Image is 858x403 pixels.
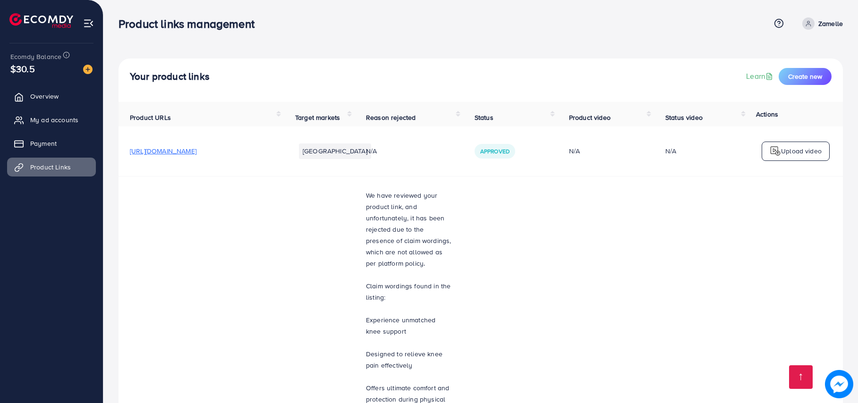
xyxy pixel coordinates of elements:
[7,134,96,153] a: Payment
[665,146,676,156] div: N/A
[7,158,96,176] a: Product Links
[781,145,822,157] p: Upload video
[83,65,93,74] img: image
[30,115,78,125] span: My ad accounts
[9,13,73,28] img: logo
[480,147,510,155] span: Approved
[130,146,196,156] span: [URL][DOMAIN_NAME]
[7,87,96,106] a: Overview
[30,162,71,172] span: Product Links
[366,146,377,156] span: N/A
[30,139,57,148] span: Payment
[665,113,703,122] span: Status video
[366,280,452,303] p: Claim wordings found in the listing:
[788,72,822,81] span: Create new
[366,314,452,337] p: Experience unmatched knee support
[779,68,832,85] button: Create new
[475,113,493,122] span: Status
[366,348,452,371] p: Designed to relieve knee pain effectively
[130,113,171,122] span: Product URLs
[299,143,371,159] li: [GEOGRAPHIC_DATA]
[7,110,96,129] a: My ad accounts
[756,109,778,119] span: Actions
[366,190,452,269] p: We have reviewed your product link, and unfortunately, it has been rejected due to the presence o...
[83,18,94,29] img: menu
[30,92,59,101] span: Overview
[10,62,35,76] span: $30.5
[746,71,775,82] a: Learn
[119,17,262,31] h3: Product links management
[366,113,416,122] span: Reason rejected
[818,18,843,29] p: Zamelle
[130,71,210,83] h4: Your product links
[569,146,643,156] div: N/A
[825,370,853,398] img: image
[770,145,781,157] img: logo
[10,52,61,61] span: Ecomdy Balance
[295,113,340,122] span: Target markets
[569,113,611,122] span: Product video
[799,17,843,30] a: Zamelle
